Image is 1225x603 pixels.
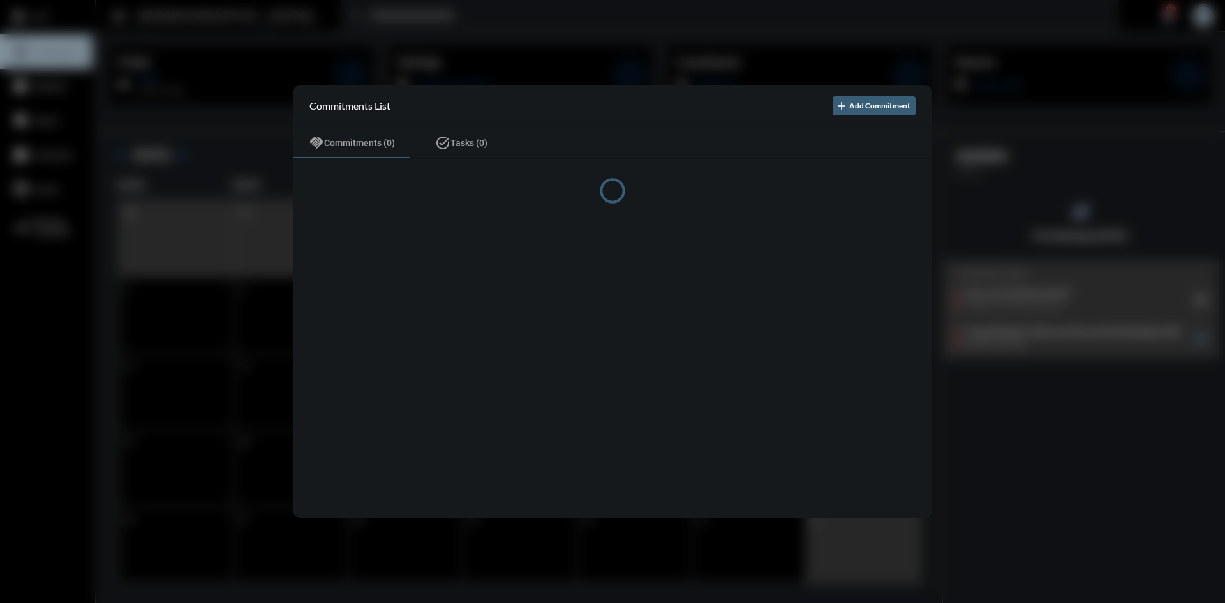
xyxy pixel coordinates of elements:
mat-icon: task_alt [435,135,450,151]
mat-icon: add [835,100,848,112]
mat-icon: handshake [309,135,324,151]
h2: Commitments List [309,100,390,112]
button: Add Commitment [833,96,916,115]
span: Commitments (0) [324,138,395,148]
span: Tasks (0) [450,138,487,148]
